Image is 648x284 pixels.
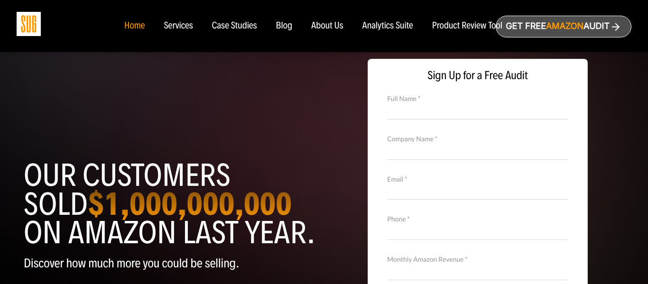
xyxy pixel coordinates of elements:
[387,223,568,240] input: Contact Number *
[387,102,568,119] input: Full Name *
[387,183,568,200] input: Email *
[88,184,292,223] strong: $1,000,000,000
[546,21,583,31] span: Amazon
[24,161,317,247] h1: Our customers sold on Amazon last year.
[387,143,568,159] input: Company Name *
[387,264,568,280] input: Monthly Amazon Revenue *
[124,21,145,31] a: Home
[24,257,317,270] p: Discover how much more you could be selling.
[387,134,568,144] label: Company Name *
[496,16,631,37] a: Get freeAmazonAudit
[387,254,568,265] label: Monthly Amazon Revenue *
[387,174,568,184] label: Email *
[387,93,568,104] label: Full Name *
[378,69,578,82] span: Sign Up for a Free Audit
[387,214,568,224] label: Phone *
[362,21,413,31] a: Analytics Suite
[212,21,257,31] a: Case Studies
[17,12,41,36] img: Sug
[164,21,193,31] a: Services
[432,21,502,31] a: Product Review Tool
[311,21,343,31] a: About Us
[276,21,293,31] a: Blog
